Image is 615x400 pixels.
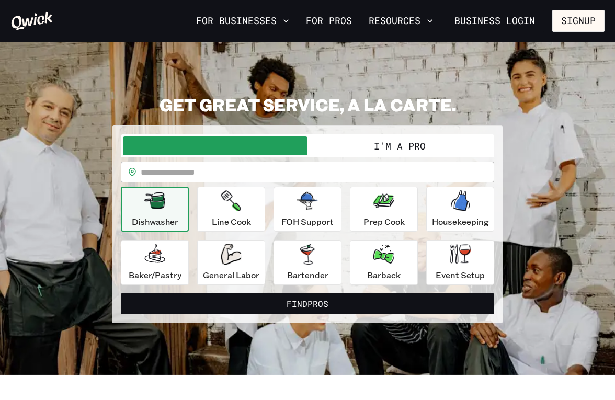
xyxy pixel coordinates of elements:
[287,269,328,281] p: Bartender
[121,240,189,285] button: Baker/Pastry
[307,136,492,155] button: I'm a Pro
[132,215,178,228] p: Dishwasher
[367,269,401,281] p: Barback
[129,269,181,281] p: Baker/Pastry
[446,10,544,32] a: Business Login
[212,215,251,228] p: Line Cook
[274,240,341,285] button: Bartender
[112,94,503,115] h2: GET GREAT SERVICE, A LA CARTE.
[121,187,189,232] button: Dishwasher
[192,12,293,30] button: For Businesses
[432,215,489,228] p: Housekeeping
[197,187,265,232] button: Line Cook
[121,293,494,314] button: FindPros
[197,240,265,285] button: General Labor
[426,240,494,285] button: Event Setup
[203,269,259,281] p: General Labor
[350,187,418,232] button: Prep Cook
[426,187,494,232] button: Housekeeping
[123,136,307,155] button: I'm a Business
[552,10,605,32] button: Signup
[436,269,485,281] p: Event Setup
[274,187,341,232] button: FOH Support
[365,12,437,30] button: Resources
[302,12,356,30] a: For Pros
[350,240,418,285] button: Barback
[281,215,334,228] p: FOH Support
[363,215,405,228] p: Prep Cook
